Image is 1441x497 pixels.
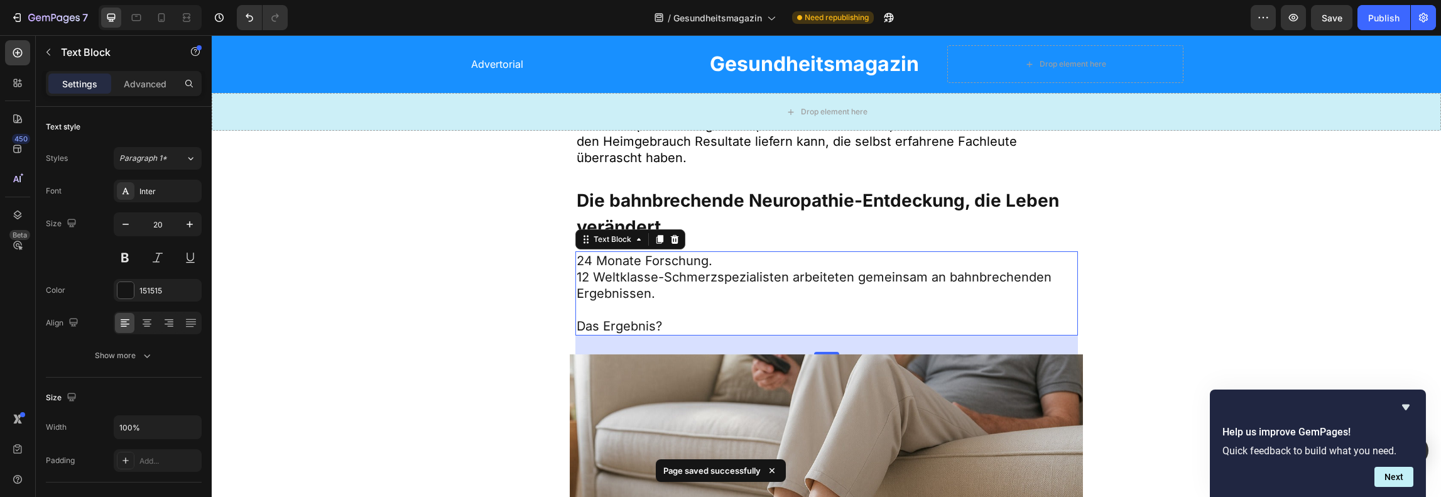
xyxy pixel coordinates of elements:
span: Need republishing [805,12,869,23]
button: Hide survey [1398,400,1413,415]
div: Drop element here [589,72,656,82]
button: Show more [46,344,202,367]
div: Styles [46,153,68,164]
p: Advanced [124,77,166,90]
div: 151515 [139,285,198,297]
span: Save [1322,13,1342,23]
button: Next question [1374,467,1413,487]
div: Align [46,315,81,332]
p: 7 [82,10,88,25]
button: 7 [5,5,94,30]
span: / [668,11,671,25]
div: 450 [12,134,30,144]
div: Width [46,422,67,433]
div: Padding [46,455,75,466]
p: Die bahnbrechende Neuropathie-Entdeckung, die Leben verändert [365,152,865,205]
div: Publish [1368,11,1400,25]
button: Save [1311,5,1352,30]
span: Gesundheitsmagazin [673,11,762,25]
div: Color [46,285,65,296]
div: Help us improve GemPages! [1222,400,1413,487]
div: Add... [139,456,198,467]
p: Quick feedback to build what you need. [1222,445,1413,457]
p: Text Block [61,45,168,60]
div: Undo/Redo [237,5,288,30]
div: Inter [139,186,198,197]
h2: Help us improve GemPages! [1222,425,1413,440]
p: Settings [62,77,97,90]
div: Rich Text Editor. Editing area: main [364,216,866,300]
span: Paragraph 1* [119,153,167,164]
div: Text Block [379,199,422,210]
div: Font [46,185,62,197]
div: Show more [95,349,153,362]
div: Size [46,390,79,407]
div: Size [46,216,79,232]
p: Page saved successfully [663,464,761,477]
p: Das Ergebnis? [365,266,865,299]
iframe: Design area [212,35,1441,497]
div: Beta [9,230,30,240]
p: 24 Monate Forschung. 12 Weltklasse-Schmerzspezialisten arbeiteten gemeinsam an bahnbrechenden Erg... [365,217,865,266]
button: Publish [1357,5,1410,30]
input: Auto [114,416,201,439]
div: Text style [46,121,80,133]
button: Paragraph 1* [114,147,202,170]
